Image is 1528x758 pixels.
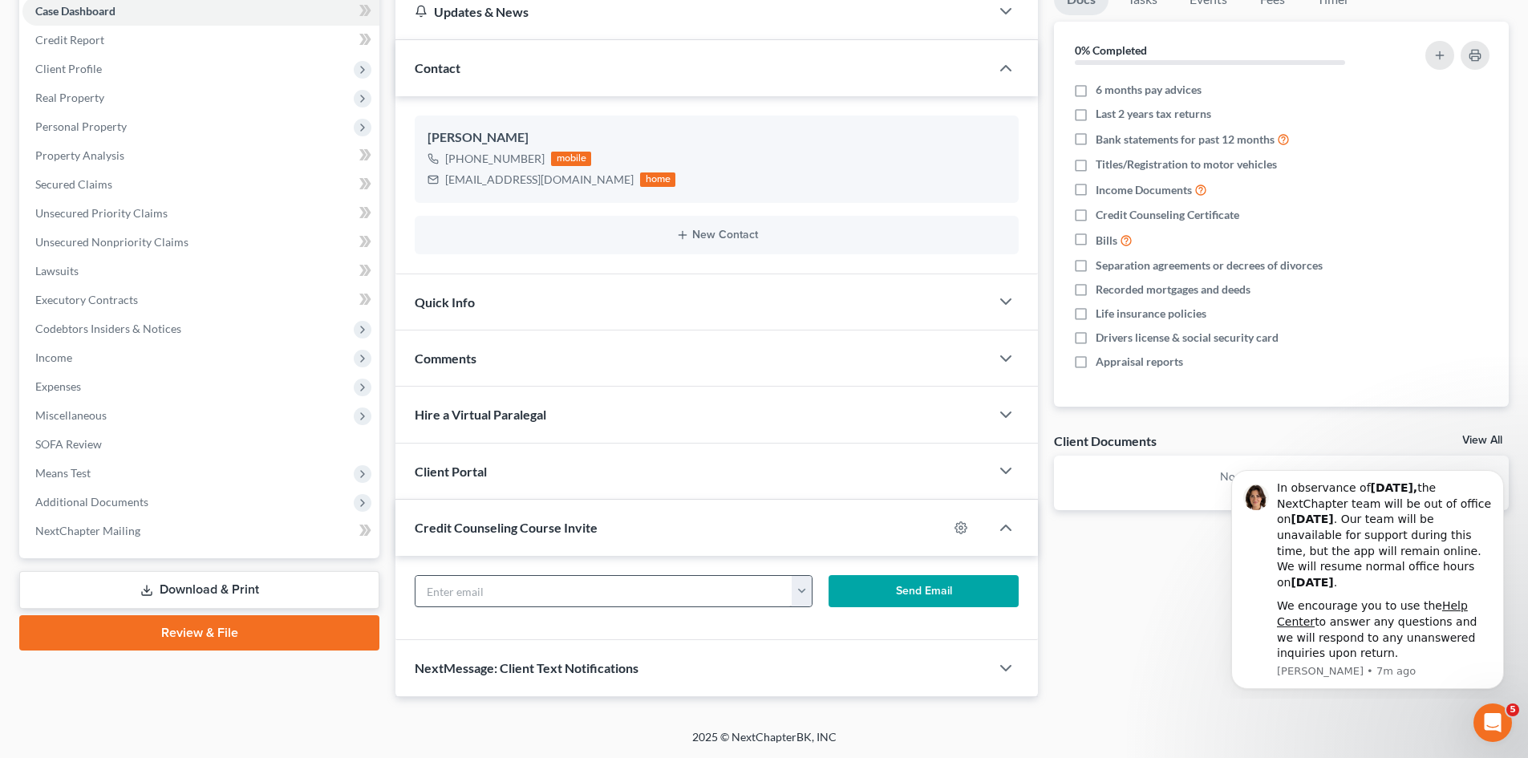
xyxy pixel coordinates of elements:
div: [EMAIL_ADDRESS][DOMAIN_NAME] [445,172,634,188]
div: [PERSON_NAME] [428,128,1006,148]
a: Property Analysis [22,141,379,170]
div: 2025 © NextChapterBK, INC [307,729,1222,758]
span: Real Property [35,91,104,104]
span: Client Profile [35,62,102,75]
a: Unsecured Nonpriority Claims [22,228,379,257]
span: Bank statements for past 12 months [1096,132,1275,148]
span: Miscellaneous [35,408,107,422]
a: Executory Contracts [22,286,379,314]
span: Client Portal [415,464,487,479]
div: [PHONE_NUMBER] [445,151,545,167]
p: No client documents yet. [1067,468,1496,484]
iframe: Intercom notifications message [1207,456,1528,699]
button: New Contact [428,229,1006,241]
a: Lawsuits [22,257,379,286]
span: 6 months pay advices [1096,82,1202,98]
span: Appraisal reports [1096,354,1183,370]
span: Separation agreements or decrees of divorces [1096,257,1323,274]
span: Credit Counseling Certificate [1096,207,1239,223]
a: Download & Print [19,571,379,609]
span: Unsecured Nonpriority Claims [35,235,188,249]
span: Personal Property [35,120,127,133]
span: Contact [415,60,460,75]
span: Income [35,351,72,364]
span: Credit Report [35,33,104,47]
span: Bills [1096,233,1117,249]
span: Drivers license & social security card [1096,330,1279,346]
span: Hire a Virtual Paralegal [415,407,546,422]
span: Property Analysis [35,148,124,162]
span: Titles/Registration to motor vehicles [1096,156,1277,172]
span: Means Test [35,466,91,480]
a: Credit Report [22,26,379,55]
span: Additional Documents [35,495,148,509]
span: Secured Claims [35,177,112,191]
a: SOFA Review [22,430,379,459]
span: Recorded mortgages and deeds [1096,282,1250,298]
div: Updates & News [415,3,971,20]
a: Unsecured Priority Claims [22,199,379,228]
span: Codebtors Insiders & Notices [35,322,181,335]
span: Unsecured Priority Claims [35,206,168,220]
a: NextChapter Mailing [22,517,379,545]
span: Income Documents [1096,182,1192,198]
span: Comments [415,351,476,366]
div: mobile [551,152,591,166]
strong: 0% Completed [1075,43,1147,57]
span: Life insurance policies [1096,306,1206,322]
a: View All [1462,435,1502,446]
span: 5 [1506,703,1519,716]
button: Send Email [829,575,1019,607]
span: Last 2 years tax returns [1096,106,1211,122]
div: Client Documents [1054,432,1157,449]
span: Quick Info [415,294,475,310]
iframe: Intercom live chat [1473,703,1512,742]
span: Case Dashboard [35,4,116,18]
input: Enter email [415,576,792,606]
span: SOFA Review [35,437,102,451]
span: NextChapter Mailing [35,524,140,537]
span: Credit Counseling Course Invite [415,520,598,535]
span: Expenses [35,379,81,393]
span: Executory Contracts [35,293,138,306]
div: home [640,172,675,187]
a: Secured Claims [22,170,379,199]
span: Lawsuits [35,264,79,278]
span: NextMessage: Client Text Notifications [415,660,638,675]
a: Review & File [19,615,379,651]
